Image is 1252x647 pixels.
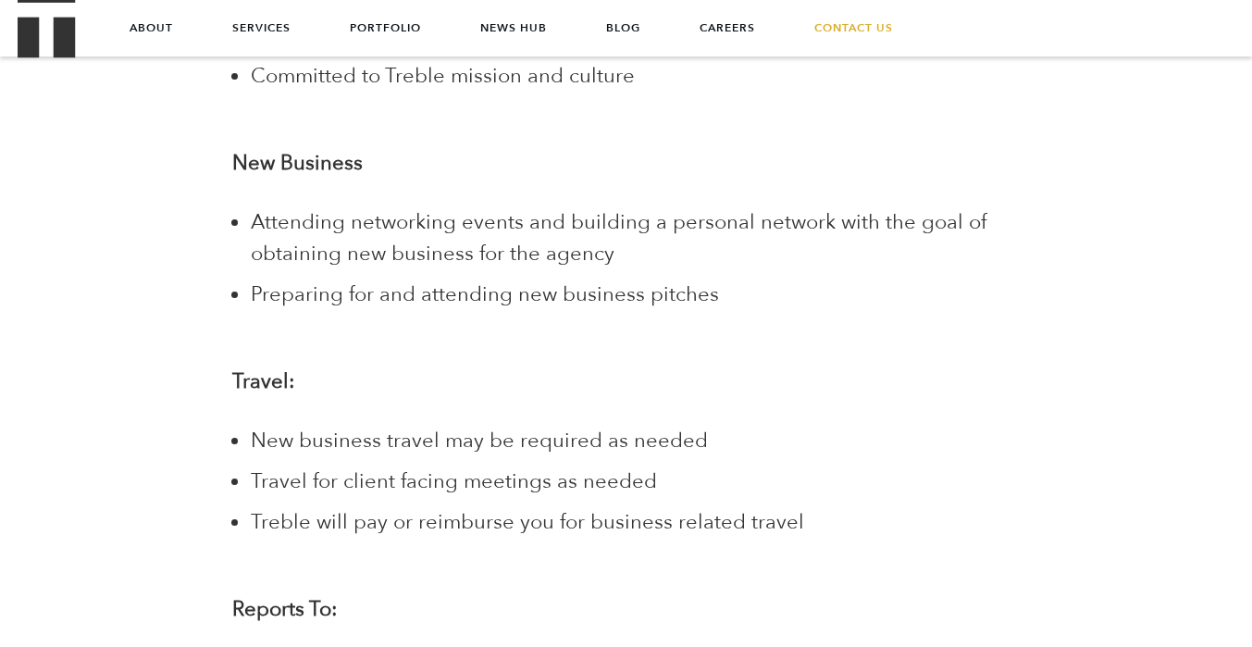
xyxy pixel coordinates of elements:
[251,60,1021,92] li: Committed to Treble mission and culture
[232,367,295,395] strong: Travel:
[251,206,1021,269] li: Attending networking events and building a personal network with the goal of obtaining new busine...
[232,149,363,177] strong: New Business
[251,506,1021,538] li: Treble will pay or reimburse you for business related travel
[251,279,1021,310] li: Preparing for and attending new business pitches
[251,425,1021,456] li: New business travel may be required as needed
[251,466,1021,497] li: Travel for client facing meetings as needed
[232,595,338,623] strong: Reports To:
